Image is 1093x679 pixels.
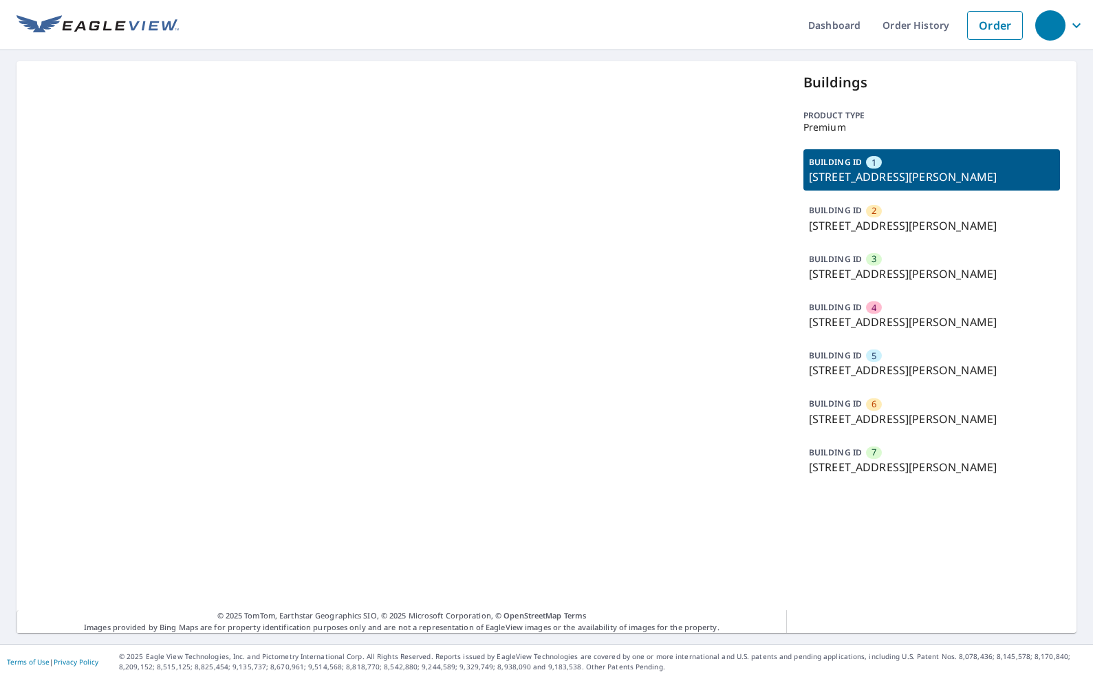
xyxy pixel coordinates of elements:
[809,446,862,458] p: BUILDING ID
[872,398,876,411] span: 6
[809,266,1054,282] p: [STREET_ADDRESS][PERSON_NAME]
[564,610,587,621] a: Terms
[17,610,787,633] p: Images provided by Bing Maps are for property identification purposes only and are not a represen...
[872,204,876,217] span: 2
[803,122,1060,133] p: Premium
[803,72,1060,93] p: Buildings
[809,156,862,168] p: BUILDING ID
[809,301,862,313] p: BUILDING ID
[803,109,1060,122] p: Product type
[809,253,862,265] p: BUILDING ID
[872,156,876,169] span: 1
[7,657,50,667] a: Terms of Use
[119,651,1086,672] p: © 2025 Eagle View Technologies, Inc. and Pictometry International Corp. All Rights Reserved. Repo...
[872,349,876,363] span: 5
[809,204,862,216] p: BUILDING ID
[809,217,1054,234] p: [STREET_ADDRESS][PERSON_NAME]
[17,15,179,36] img: EV Logo
[809,349,862,361] p: BUILDING ID
[809,362,1054,378] p: [STREET_ADDRESS][PERSON_NAME]
[809,314,1054,330] p: [STREET_ADDRESS][PERSON_NAME]
[217,610,587,622] span: © 2025 TomTom, Earthstar Geographics SIO, © 2025 Microsoft Corporation, ©
[504,610,561,621] a: OpenStreetMap
[809,459,1054,475] p: [STREET_ADDRESS][PERSON_NAME]
[872,301,876,314] span: 4
[872,252,876,266] span: 3
[809,411,1054,427] p: [STREET_ADDRESS][PERSON_NAME]
[7,658,98,666] p: |
[809,398,862,409] p: BUILDING ID
[809,169,1054,185] p: [STREET_ADDRESS][PERSON_NAME]
[967,11,1023,40] a: Order
[872,446,876,459] span: 7
[54,657,98,667] a: Privacy Policy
